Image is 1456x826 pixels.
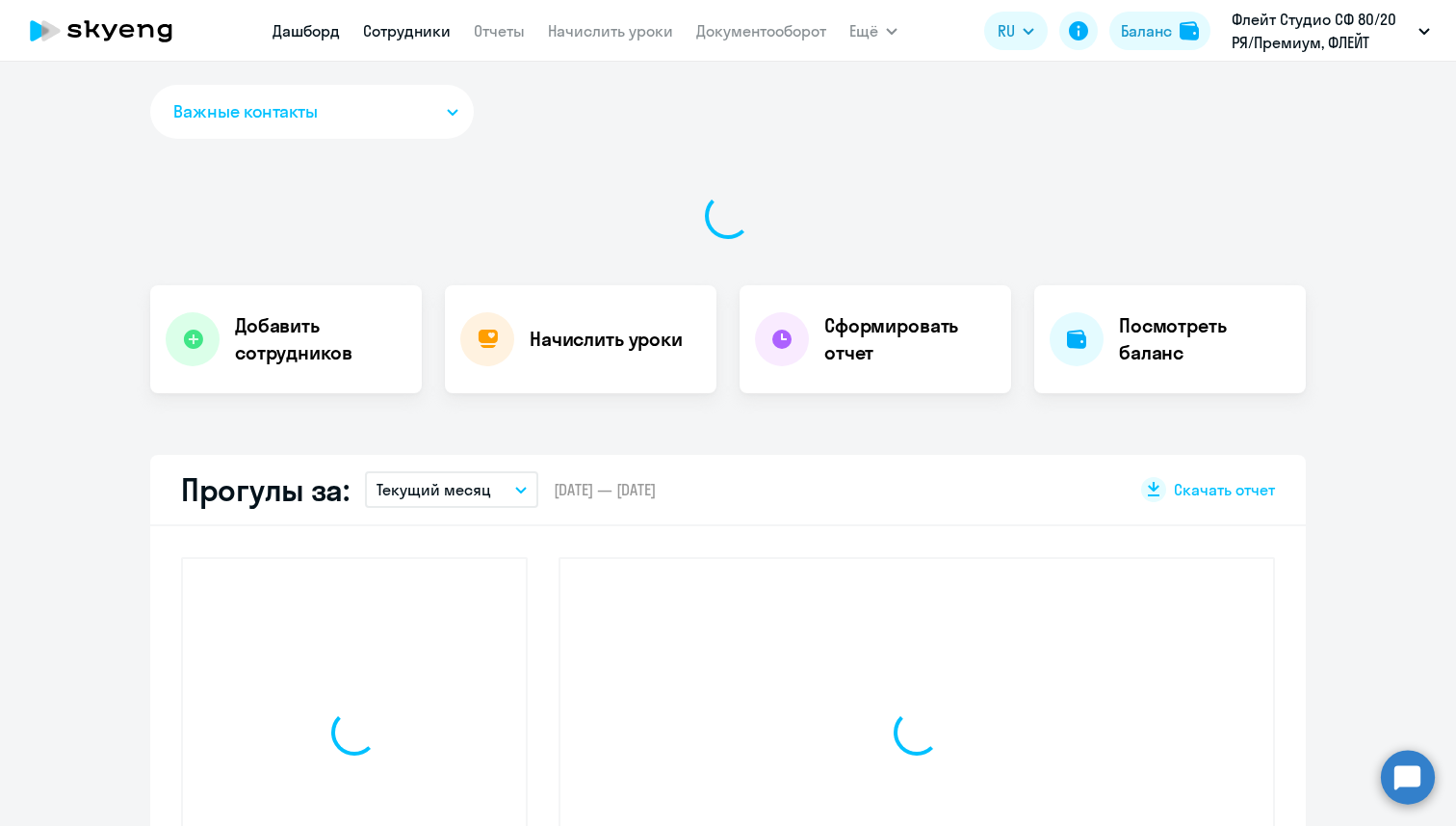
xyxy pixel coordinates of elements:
h2: Прогулы за: [181,470,350,509]
button: Текущий месяц [365,471,538,508]
h4: Посмотреть баланс [1119,312,1290,366]
a: Дашборд [273,21,340,40]
button: Ещё [849,12,897,50]
button: Балансbalance [1109,12,1210,50]
span: [DATE] — [DATE] [554,479,656,500]
p: Флейт Студио СФ 80/20 РЯ/Премиум, ФЛЕЙТ СТУДИО, ООО [1232,8,1411,54]
h4: Добавить сотрудников [235,312,406,366]
h4: Сформировать отчет [824,312,996,366]
a: Документооборот [696,21,826,40]
span: Ещё [849,19,878,42]
button: Важные контакты [150,85,474,139]
div: Баланс [1121,19,1172,42]
button: Флейт Студио СФ 80/20 РЯ/Премиум, ФЛЕЙТ СТУДИО, ООО [1222,8,1440,54]
img: balance [1180,21,1199,40]
span: Скачать отчет [1174,479,1275,500]
a: Отчеты [474,21,525,40]
p: Текущий месяц [377,478,491,501]
span: RU [998,19,1015,42]
h4: Начислить уроки [530,326,683,353]
span: Важные контакты [173,99,318,124]
a: Начислить уроки [548,21,673,40]
button: RU [984,12,1048,50]
a: Сотрудники [363,21,451,40]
